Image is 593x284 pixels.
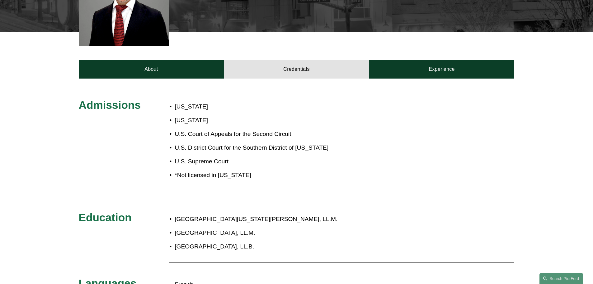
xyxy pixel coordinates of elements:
[175,115,333,126] p: [US_STATE]
[79,211,132,224] span: Education
[175,170,333,181] p: *Not licensed in [US_STATE]
[79,99,141,111] span: Admissions
[175,156,333,167] p: U.S. Supreme Court
[175,101,333,112] p: [US_STATE]
[175,142,333,153] p: U.S. District Court for the Southern District of [US_STATE]
[369,60,515,79] a: Experience
[539,273,583,284] a: Search this site
[224,60,369,79] a: Credentials
[175,241,460,252] p: [GEOGRAPHIC_DATA], LL.B.
[79,60,224,79] a: About
[175,129,333,140] p: U.S. Court of Appeals for the Second Circuit
[175,214,460,225] p: [GEOGRAPHIC_DATA][US_STATE][PERSON_NAME], LL.M.
[175,228,460,238] p: [GEOGRAPHIC_DATA], LL.M.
